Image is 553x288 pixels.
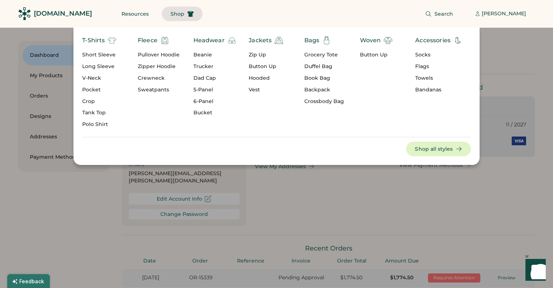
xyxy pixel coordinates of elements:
img: beanie.svg [228,36,236,45]
div: Accessories [415,36,450,45]
div: Crop [82,98,116,105]
div: Short Sleeve [82,51,116,59]
div: Bucket [193,109,236,117]
div: Towels [415,75,462,82]
div: Flags [415,63,462,70]
button: Resources [113,7,157,21]
div: 5-Panel [193,86,236,94]
div: Vest [249,86,283,94]
div: Bags [304,36,320,45]
div: Button Up [360,51,392,59]
div: 6-Panel [193,98,236,105]
div: Sweatpants [138,86,180,94]
div: Hooded [249,75,283,82]
div: T-Shirts [82,36,105,45]
div: V-Neck [82,75,116,82]
div: Dad Cap [193,75,236,82]
div: [PERSON_NAME] [482,10,526,17]
div: Backpack [304,86,344,94]
div: [DOMAIN_NAME] [34,9,92,18]
img: t-shirt%20%282%29.svg [108,36,116,45]
div: Bandanas [415,86,462,94]
div: Polo Shirt [82,121,116,128]
div: Fleece [138,36,157,45]
div: Book Bag [304,75,344,82]
button: Shop [162,7,203,21]
div: Woven [360,36,381,45]
img: shirt.svg [384,36,392,45]
div: Trucker [193,63,236,70]
div: Jackets [249,36,272,45]
img: hoodie.svg [160,36,169,45]
div: Socks [415,51,462,59]
img: jacket%20%281%29.svg [275,36,283,45]
div: Pullover Hoodie [138,51,180,59]
div: Button Up [249,63,283,70]
div: Zip Up [249,51,283,59]
span: Search [434,11,453,16]
img: Rendered Logo - Screens [18,7,31,20]
button: Search [416,7,462,21]
div: Pocket [82,86,116,94]
div: Beanie [193,51,236,59]
div: Crossbody Bag [304,98,344,105]
div: Duffel Bag [304,63,344,70]
div: Headwear [193,36,225,45]
div: Zipper Hoodie [138,63,180,70]
div: Grocery Tote [304,51,344,59]
div: Crewneck [138,75,180,82]
img: accessories-ab-01.svg [453,36,462,45]
div: Tank Top [82,109,116,117]
button: Shop all styles [406,142,471,156]
div: Long Sleeve [82,63,116,70]
iframe: Front Chat [518,255,550,287]
img: Totebag-01.svg [322,36,331,45]
span: Shop [171,11,184,16]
